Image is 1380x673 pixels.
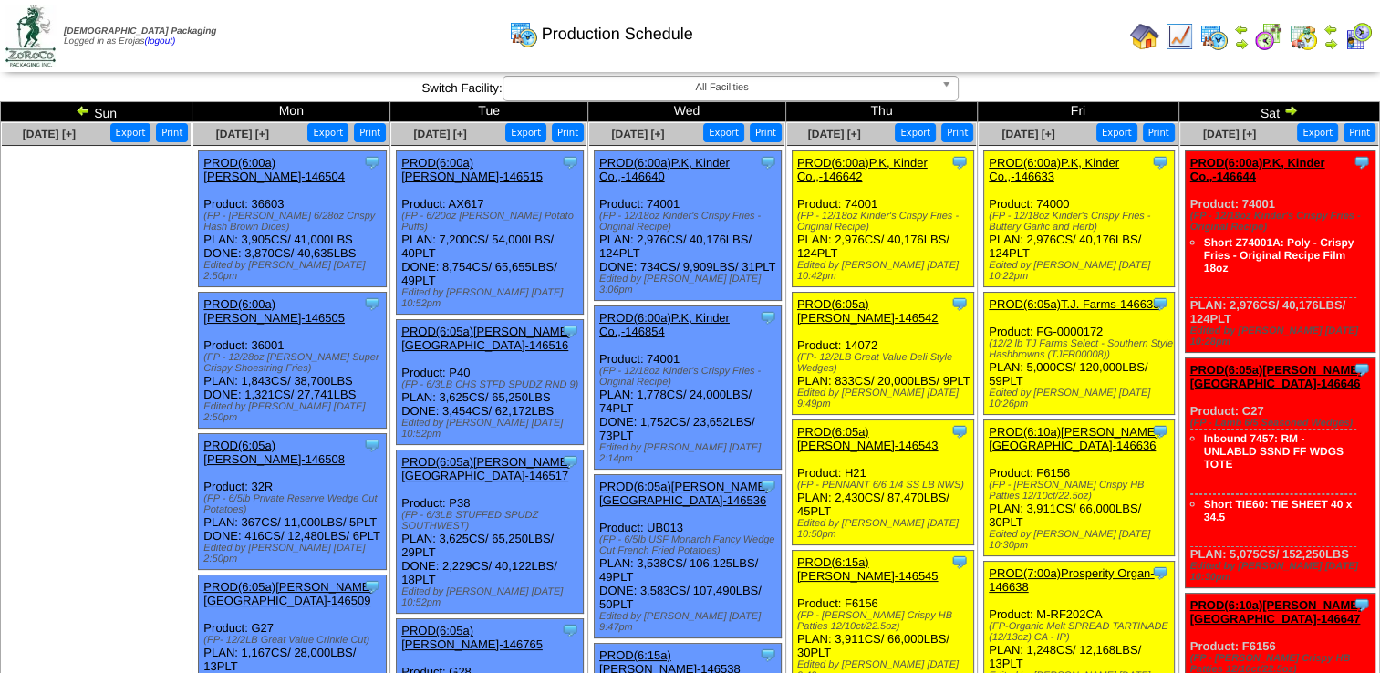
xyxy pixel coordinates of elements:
[1,102,192,122] td: Sun
[599,274,781,295] div: Edited by [PERSON_NAME] [DATE] 3:06pm
[1190,326,1375,347] div: Edited by [PERSON_NAME] [DATE] 10:28pm
[1190,561,1375,583] div: Edited by [PERSON_NAME] [DATE] 10:30pm
[5,5,56,67] img: zoroco-logo-small.webp
[984,151,1175,287] div: Product: 74000 PLAN: 2,976CS / 40,176LBS / 124PLT
[1151,564,1169,582] img: Tooltip
[797,555,939,583] a: PROD(6:15a)[PERSON_NAME]-146545
[1165,22,1194,51] img: line_graph.gif
[595,151,782,301] div: Product: 74001 PLAN: 2,976CS / 40,176LBS / 124PLT DONE: 734CS / 9,909LBS / 31PLT
[203,260,385,282] div: Edited by [PERSON_NAME] [DATE] 2:50pm
[397,450,584,614] div: Product: P38 PLAN: 3,625CS / 65,250LBS / 29PLT DONE: 2,229CS / 40,122LBS / 18PLT
[792,151,973,287] div: Product: 74001 PLAN: 2,976CS / 40,176LBS / 124PLT
[199,434,386,570] div: Product: 32R PLAN: 367CS / 11,000LBS / 5PLT DONE: 416CS / 12,480LBS / 6PLT
[1353,360,1371,378] img: Tooltip
[950,153,969,171] img: Tooltip
[989,529,1174,551] div: Edited by [PERSON_NAME] [DATE] 10:30pm
[1185,358,1375,588] div: Product: C27 PLAN: 5,075CS / 152,250LBS
[797,297,939,325] a: PROD(6:05a)[PERSON_NAME]-146542
[414,128,467,140] span: [DATE] [+]
[401,624,543,651] a: PROD(6:05a)[PERSON_NAME]-146765
[759,646,777,664] img: Tooltip
[203,635,385,646] div: (FP- 12/2LB Great Value Crinkle Cut)
[978,102,1178,122] td: Fri
[64,26,216,36] span: [DEMOGRAPHIC_DATA] Packaging
[561,452,579,471] img: Tooltip
[989,260,1174,282] div: Edited by [PERSON_NAME] [DATE] 10:22pm
[203,211,385,233] div: (FP - [PERSON_NAME] 6/28oz Crispy Hash Brown Dices)
[989,211,1174,233] div: (FP - 12/18oz Kinder's Crispy Fries - Buttery Garlic and Herb)
[1203,128,1256,140] a: [DATE] [+]
[203,543,385,564] div: Edited by [PERSON_NAME] [DATE] 2:50pm
[1204,498,1353,523] a: Short TIE60: TIE SHEET 40 x 34.5
[1190,598,1363,626] a: PROD(6:10a)[PERSON_NAME][GEOGRAPHIC_DATA]-146647
[1204,236,1354,274] a: Short Z74001A: Poly - Crispy Fries - Original Recipe Film 18oz
[552,123,584,142] button: Print
[759,308,777,326] img: Tooltip
[599,611,781,633] div: Edited by [PERSON_NAME] [DATE] 9:47pm
[797,518,973,540] div: Edited by [PERSON_NAME] [DATE] 10:50pm
[599,366,781,388] div: (FP - 12/18oz Kinder's Crispy Fries - Original Recipe)
[401,325,571,352] a: PROD(6:05a)[PERSON_NAME][GEOGRAPHIC_DATA]-146516
[203,297,345,325] a: PROD(6:00a)[PERSON_NAME]-146505
[792,420,973,545] div: Product: H21 PLAN: 2,430CS / 87,470LBS / 45PLT
[1151,295,1169,313] img: Tooltip
[785,102,977,122] td: Thu
[984,293,1175,415] div: Product: FG-0000172 PLAN: 5,000CS / 120,000LBS / 59PLT
[199,151,386,287] div: Product: 36603 PLAN: 3,905CS / 41,000LBS DONE: 3,870CS / 40,635LBS
[599,156,730,183] a: PROD(6:00a)P.K, Kinder Co.,-146640
[216,128,269,140] a: [DATE] [+]
[599,534,781,556] div: (FP - 6/5lb USF Monarch Fancy Wedge Cut French Fried Potatoes)
[203,580,373,607] a: PROD(6:05a)[PERSON_NAME][GEOGRAPHIC_DATA]-146509
[511,77,934,98] span: All Facilities
[401,379,583,390] div: (FP - 6/3LB CHS STFD SPUDZ RND 9)
[989,566,1154,594] a: PROD(7:00a)Prosperity Organ-146638
[989,425,1158,452] a: PROD(6:10a)[PERSON_NAME][GEOGRAPHIC_DATA]-146636
[984,420,1175,556] div: Product: F6156 PLAN: 3,911CS / 66,000LBS / 30PLT
[401,586,583,608] div: Edited by [PERSON_NAME] [DATE] 10:52pm
[611,128,664,140] span: [DATE] [+]
[599,211,781,233] div: (FP - 12/18oz Kinder's Crispy Fries - Original Recipe)
[1344,22,1373,51] img: calendarcustomer.gif
[797,211,973,233] div: (FP - 12/18oz Kinder's Crispy Fries - Original Recipe)
[561,322,579,340] img: Tooltip
[797,480,973,491] div: (FP - PENNANT 6/6 1/4 SS LB NWS)
[363,577,381,595] img: Tooltip
[1234,36,1249,51] img: arrowright.gif
[792,293,973,415] div: Product: 14072 PLAN: 833CS / 20,000LBS / 9PLT
[203,439,345,466] a: PROD(6:05a)[PERSON_NAME]-146508
[1143,123,1175,142] button: Print
[1353,153,1371,171] img: Tooltip
[561,153,579,171] img: Tooltip
[797,352,973,374] div: (FP- 12/2LB Great Value Deli Style Wedges)
[203,401,385,423] div: Edited by [PERSON_NAME] [DATE] 2:50pm
[1151,422,1169,440] img: Tooltip
[989,156,1119,183] a: PROD(6:00a)P.K, Kinder Co.,-146633
[1297,123,1338,142] button: Export
[595,475,782,638] div: Product: UB013 PLAN: 3,538CS / 106,125LBS / 49PLT DONE: 3,583CS / 107,490LBS / 50PLT
[144,36,175,47] a: (logout)
[759,477,777,495] img: Tooltip
[192,102,390,122] td: Mon
[156,123,188,142] button: Print
[1323,22,1338,36] img: arrowleft.gif
[599,311,730,338] a: PROD(6:00a)P.K, Kinder Co.,-146854
[1190,418,1375,429] div: (FP - Lamb 6/5 Seasoned Wedges)
[703,123,744,142] button: Export
[401,418,583,440] div: Edited by [PERSON_NAME] [DATE] 10:52pm
[950,295,969,313] img: Tooltip
[797,425,939,452] a: PROD(6:05a)[PERSON_NAME]-146543
[363,153,381,171] img: Tooltip
[1151,153,1169,171] img: Tooltip
[401,510,583,532] div: (FP - 6/3LB STUFFED SPUDZ SOUTHWEST)
[950,422,969,440] img: Tooltip
[989,338,1174,360] div: (12/2 lb TJ Farms Select - Southern Style Hashbrowns (TJFR00008))
[941,123,973,142] button: Print
[23,128,76,140] a: [DATE] [+]
[1283,103,1298,118] img: arrowright.gif
[397,320,584,445] div: Product: P40 PLAN: 3,625CS / 65,250LBS DONE: 3,454CS / 62,172LBS
[950,553,969,571] img: Tooltip
[989,621,1174,643] div: (FP-Organic Melt SPREAD TARTINADE (12/13oz) CA - IP)
[1001,128,1054,140] a: [DATE] [+]
[989,297,1159,311] a: PROD(6:05a)T.J. Farms-146635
